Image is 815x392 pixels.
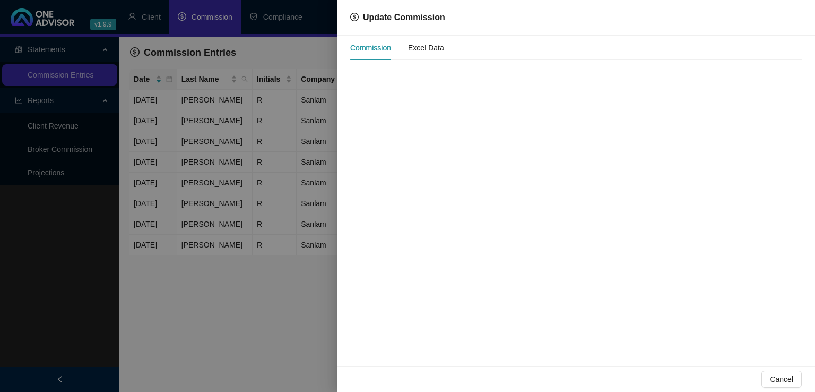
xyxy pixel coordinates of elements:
[408,42,444,54] div: Excel Data
[350,42,391,54] div: Commission
[761,371,802,388] button: Cancel
[350,13,359,21] span: dollar
[363,13,445,22] span: Update Commission
[770,373,793,385] span: Cancel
